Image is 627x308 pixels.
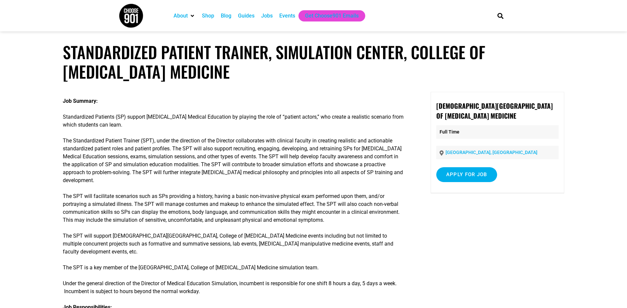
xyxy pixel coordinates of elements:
[436,167,497,182] input: Apply for job
[63,98,98,104] strong: Job Summary:
[63,232,406,256] p: The SPT will support [DEMOGRAPHIC_DATA][GEOGRAPHIC_DATA], College of [MEDICAL_DATA] Medicine even...
[436,125,559,139] p: Full Time
[63,264,406,272] p: The SPT is a key member of the [GEOGRAPHIC_DATA], College of [MEDICAL_DATA] Medicine simulation t...
[174,12,188,20] a: About
[495,10,506,21] div: Search
[170,10,486,21] nav: Main nav
[63,192,406,224] p: The SPT will facilitate scenarios such as SPs providing a history, having a basic non-invasive ph...
[261,12,273,20] a: Jobs
[436,101,553,121] strong: [DEMOGRAPHIC_DATA][GEOGRAPHIC_DATA] of [MEDICAL_DATA] Medicine
[446,150,537,155] a: [GEOGRAPHIC_DATA], [GEOGRAPHIC_DATA]
[221,12,231,20] a: Blog
[63,280,406,295] p: Under the general direction of the Director of Medical Education Simulation, incumbent is respons...
[305,12,359,20] a: Get Choose901 Emails
[63,42,565,81] h1: Standardized Patient Trainer, Simulation Center, College of [MEDICAL_DATA] Medicine
[170,10,199,21] div: About
[63,113,406,129] p: Standardized Patients (SP) support [MEDICAL_DATA] Medical Education by playing the role of “patie...
[63,137,406,184] p: The Standardized Patient Trainer (SPT), under the direction of the Director collaborates with cli...
[202,12,214,20] a: Shop
[279,12,295,20] a: Events
[238,12,255,20] a: Guides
